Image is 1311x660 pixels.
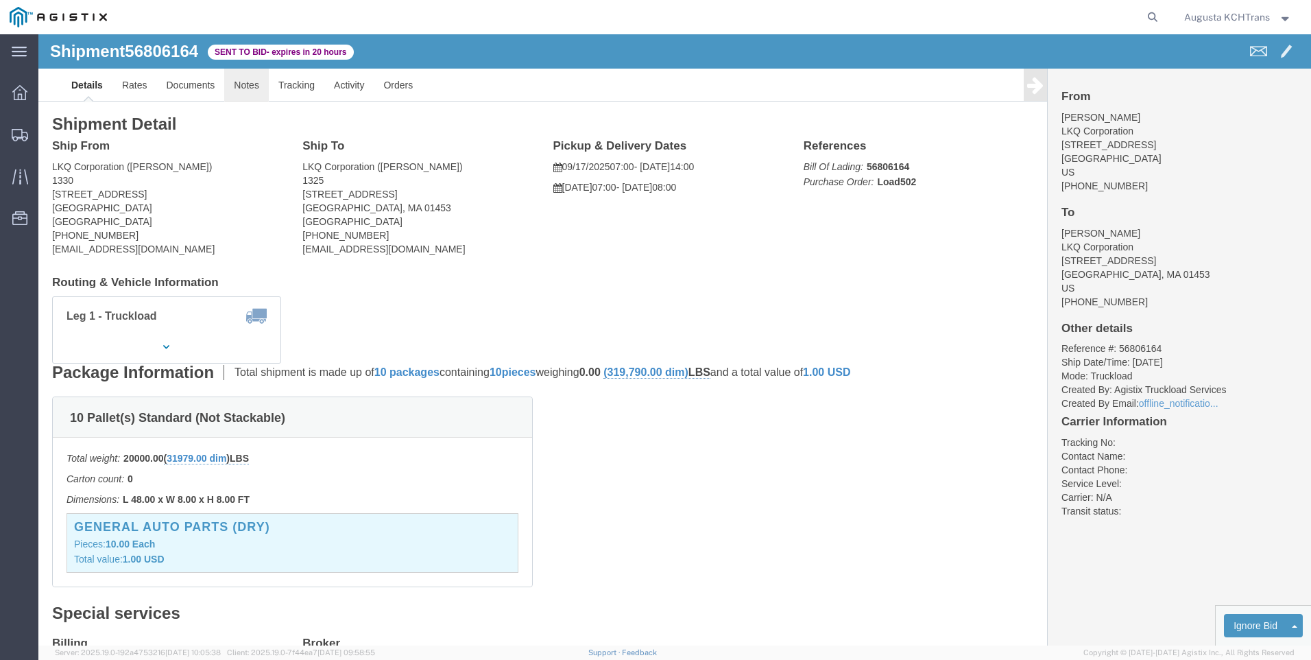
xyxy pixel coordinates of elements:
iframe: FS Legacy Container [38,34,1311,646]
span: Copyright © [DATE]-[DATE] Agistix Inc., All Rights Reserved [1083,647,1295,659]
span: Client: 2025.19.0-7f44ea7 [227,648,375,657]
a: Support [588,648,623,657]
img: logo [10,7,107,27]
span: Server: 2025.19.0-192a4753216 [55,648,221,657]
span: Augusta KCHTrans [1184,10,1270,25]
button: Augusta KCHTrans [1183,9,1292,25]
a: Feedback [622,648,657,657]
span: [DATE] 09:58:55 [317,648,375,657]
span: [DATE] 10:05:38 [165,648,221,657]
